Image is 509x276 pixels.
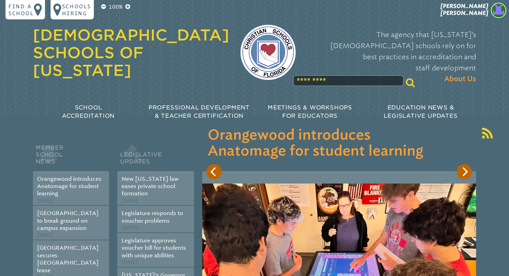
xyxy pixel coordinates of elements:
[206,164,222,179] button: Previous
[37,244,99,273] a: [GEOGRAPHIC_DATA] secures [GEOGRAPHIC_DATA] lease
[240,25,296,80] img: csf-logo-web-colors.png
[122,210,183,224] a: Legislature responds to voucher problems
[37,232,53,238] span: [DATE]
[8,3,34,17] p: Find a school
[107,3,124,11] p: 100%
[122,237,186,259] a: Legislature approves voucher bill for students with unique abilities
[307,29,476,84] p: The agency that [US_STATE]’s [DEMOGRAPHIC_DATA] schools rely on for best practices in accreditati...
[122,225,138,231] span: [DATE]
[122,176,179,197] a: New [US_STATE] law eases private school formation
[37,210,99,231] a: [GEOGRAPHIC_DATA] to break ground on campus expansion
[268,104,352,119] span: Meetings & Workshops for Educators
[208,127,471,159] h3: Orangewood introduces Anatomage for student learning
[457,164,472,179] button: Next
[62,3,91,17] p: Schools Hiring
[122,259,138,265] span: [DATE]
[384,104,457,119] span: Education News & Legislative Updates
[37,198,53,204] span: [DATE]
[444,73,476,84] span: About Us
[122,198,138,204] span: [DATE]
[440,3,488,16] span: [PERSON_NAME] [PERSON_NAME]
[62,104,115,119] span: School Accreditation
[33,26,229,79] a: [DEMOGRAPHIC_DATA] Schools of [US_STATE]
[491,3,506,18] img: deaa787bd1d4c7645337dfd3ab7f7d8f
[33,143,109,171] h2: Member School News
[117,143,194,171] h2: Legislative Updates
[37,176,101,197] a: Orangewood introduces Anatomage for student learning
[149,104,250,119] span: Professional Development & Teacher Certification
